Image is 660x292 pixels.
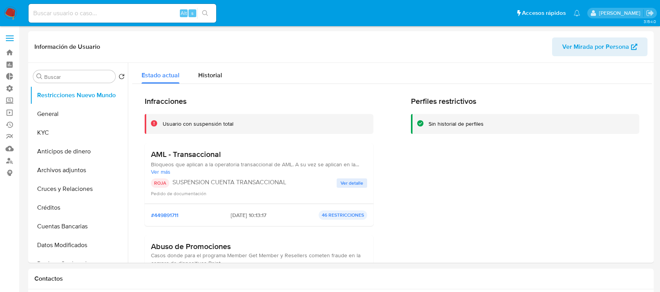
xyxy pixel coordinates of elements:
a: Salir [646,9,654,17]
button: Datos Modificados [30,236,128,255]
button: General [30,105,128,123]
input: Buscar usuario o caso... [29,8,216,18]
button: Anticipos de dinero [30,142,128,161]
p: zoe.breuer@mercadolibre.com [599,9,643,17]
button: Cuentas Bancarias [30,217,128,236]
input: Buscar [44,73,112,80]
button: Ver Mirada por Persona [552,37,647,56]
button: Volver al orden por defecto [118,73,125,82]
a: Notificaciones [574,10,580,16]
button: Archivos adjuntos [30,161,128,180]
span: Ver Mirada por Persona [562,37,629,56]
span: s [191,9,194,17]
h1: Contactos [34,275,647,283]
button: search-icon [197,8,213,19]
button: KYC [30,123,128,142]
button: Devices Geolocation [30,255,128,273]
button: Restricciones Nuevo Mundo [30,86,128,105]
h1: Información de Usuario [34,43,100,51]
span: Alt [181,9,187,17]
button: Buscar [36,73,43,80]
button: Cruces y Relaciones [30,180,128,198]
span: Accesos rápidos [522,9,566,17]
button: Créditos [30,198,128,217]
